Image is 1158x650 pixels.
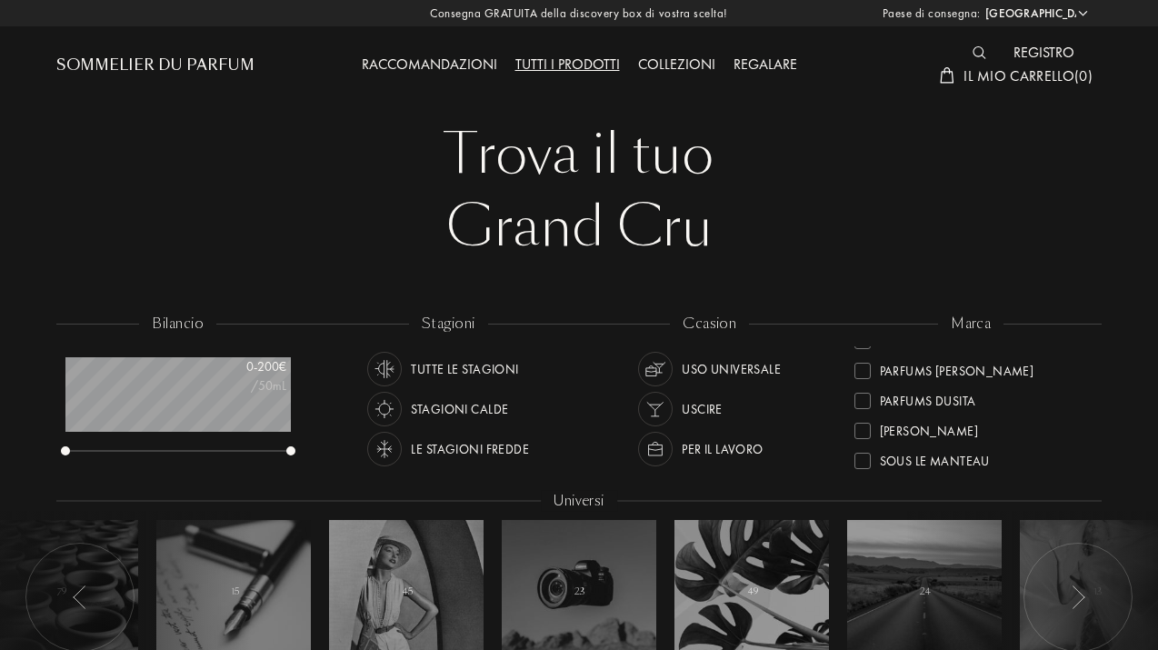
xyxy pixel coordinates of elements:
[682,432,763,466] div: Per il lavoro
[682,352,781,386] div: Uso universale
[56,55,255,76] a: Sommelier du Parfum
[682,392,723,426] div: Uscire
[411,392,508,426] div: Stagioni calde
[411,352,518,386] div: Tutte le stagioni
[748,585,758,598] span: 49
[629,55,724,74] a: Collezioni
[411,432,529,466] div: Le stagioni fredde
[353,55,506,74] a: Raccomandazioni
[541,491,617,512] div: Universi
[195,376,286,395] div: /50mL
[353,54,506,77] div: Raccomandazioni
[1004,42,1083,65] div: Registro
[506,54,629,77] div: Tutti i prodotti
[963,66,1093,85] span: Il mio carrello ( 0 )
[372,436,397,462] img: usage_season_cold_white.svg
[574,585,585,598] span: 23
[643,396,668,422] img: usage_occasion_party_white.svg
[195,357,286,376] div: 0 - 200 €
[880,385,976,410] div: Parfums Dusita
[73,585,87,609] img: arr_left.svg
[973,46,986,59] img: search_icn_white.svg
[629,54,724,77] div: Collezioni
[409,314,488,335] div: stagioni
[1071,585,1085,609] img: arr_left.svg
[724,55,806,74] a: Regalare
[139,314,216,335] div: bilancio
[372,356,397,382] img: usage_season_average_white.svg
[938,314,1003,335] div: marca
[643,356,668,382] img: usage_occasion_all_white.svg
[670,314,749,335] div: ccasion
[372,396,397,422] img: usage_season_hot_white.svg
[70,118,1088,191] div: Trova il tuo
[403,585,413,598] span: 45
[880,415,978,440] div: [PERSON_NAME]
[883,5,981,23] span: Paese di consegna:
[880,355,1034,380] div: Parfums [PERSON_NAME]
[643,436,668,462] img: usage_occasion_work_white.svg
[70,191,1088,264] div: Grand Cru
[506,55,629,74] a: Tutti i prodotti
[880,445,990,470] div: Sous le Manteau
[940,67,954,84] img: cart_white.svg
[724,54,806,77] div: Regalare
[1004,43,1083,62] a: Registro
